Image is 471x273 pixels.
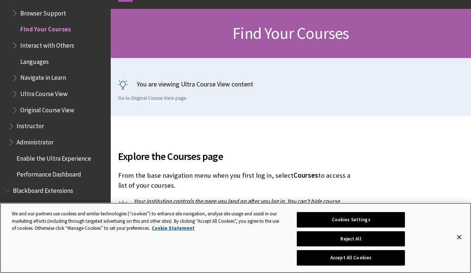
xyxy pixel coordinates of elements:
[233,23,349,43] span: Find Your Courses
[17,136,54,146] span: Administrator
[12,210,283,232] div: We and our partners use cookies and similar technologies (“cookies”) to enhance site navigation, ...
[20,88,68,98] span: Ultra Course View
[20,72,66,82] span: Navigate in Learn
[20,55,49,65] span: Languages
[293,171,318,180] span: Courses
[20,104,74,114] span: Original Course View
[17,120,44,130] span: Instructor
[118,171,354,190] p: From the base navigation menu when you first log in, select to access a list of your courses.
[451,229,467,245] button: Close
[297,231,405,247] button: Reject All
[297,212,405,228] button: Cookies Settings
[118,95,188,102] a: Go to Original Course View page.
[17,152,91,162] span: Enable the Ultra Experience
[20,39,74,49] span: Interact with Others
[152,225,195,231] a: More information about your privacy, opens in a new tab
[13,184,73,194] span: Blackboard Extensions
[118,197,354,214] p: Your institution controls the page you land on after you log in. You can't hide course cards, but...
[118,149,354,164] span: Explore the Courses page
[20,7,66,17] span: Browser Support
[118,79,464,89] p: You are viewing Ultra Course View content
[17,201,55,211] span: Release Notes
[20,23,71,33] span: Find Your Courses
[17,168,81,178] span: Performance Dashboard
[297,250,405,266] button: Accept All Cookies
